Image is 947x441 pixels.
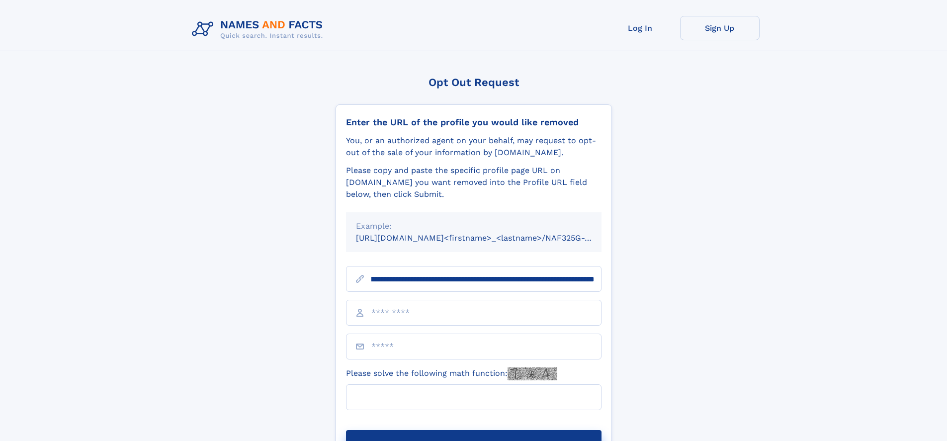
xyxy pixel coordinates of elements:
[346,165,602,200] div: Please copy and paste the specific profile page URL on [DOMAIN_NAME] you want removed into the Pr...
[356,233,620,243] small: [URL][DOMAIN_NAME]<firstname>_<lastname>/NAF325G-xxxxxxxx
[346,367,557,380] label: Please solve the following math function:
[346,117,602,128] div: Enter the URL of the profile you would like removed
[680,16,760,40] a: Sign Up
[336,76,612,88] div: Opt Out Request
[601,16,680,40] a: Log In
[346,135,602,159] div: You, or an authorized agent on your behalf, may request to opt-out of the sale of your informatio...
[356,220,592,232] div: Example:
[188,16,331,43] img: Logo Names and Facts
